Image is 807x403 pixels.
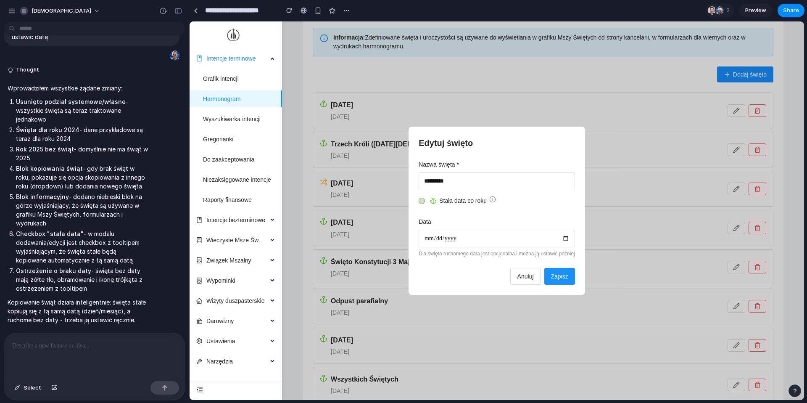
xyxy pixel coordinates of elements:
[7,276,75,283] span: Wizyty duszpasterskie
[17,34,66,40] span: Intencje terminowe
[7,236,62,242] span: Związek Mszalny
[745,6,766,15] span: Preview
[7,337,43,343] span: Narzędzia
[16,192,148,228] li: - dodano niebieski blok na górze wyjaśniający, że święta są używane w grafiku Mszy Świętych, form...
[16,164,148,191] li: - gdy brak świąt w roku, pokazuje się opcja skopiowania z innego roku (dropdown) lub dodania nowe...
[16,267,91,274] strong: Ostrzeżenie o braku daty
[355,247,385,263] button: Zapisz
[229,115,385,128] h3: Edytuj święto
[7,195,76,202] span: Intencje bezterminowe
[361,252,379,258] span: Zapisz
[17,296,44,303] span: Darowizny
[229,138,385,148] label: Nazwa święta *
[17,316,45,323] span: Ustawienia
[229,228,385,236] div: Dla święta ruchomego data jest opcjonalna i można ją ustawić później
[16,230,84,237] strong: Checkbox "stała data"
[16,4,104,18] button: [DEMOGRAPHIC_DATA]
[17,256,45,262] span: Wypominki
[16,97,148,124] li: - wszystkie święta są teraz traktowane jednakowo
[10,381,45,395] button: Select
[7,34,66,40] span: Intencje terminowe
[32,7,91,15] span: [DEMOGRAPHIC_DATA]
[229,196,385,205] label: Data
[705,4,734,17] div: 2
[571,324,611,364] iframe: Tidio Chat
[328,252,344,258] span: Anuluj
[17,215,71,222] span: Wieczyste Msze Św.
[16,145,148,162] li: - domyślnie nie ma świąt w 2025
[17,195,76,202] span: Intencje bezterminowe
[24,384,41,392] span: Select
[8,298,148,324] p: Kopiowanie świąt działa inteligentnie: święta stałe kopiują się z tą samą datą (dzień/miesiąc), a...
[321,247,351,263] button: Anuluj
[17,337,43,343] span: Narzędzia
[16,125,148,143] li: - dane przykładowe są teraz dla roku 2024
[16,126,79,133] strong: Święta dla roku 2024
[783,6,799,15] span: Share
[16,146,74,153] strong: Rok 2025 bez świąt
[16,165,83,172] strong: Blok kopiowania świąt
[16,193,69,200] strong: Blok informacyjny
[17,236,62,242] span: Związek Mszalny
[7,215,71,222] span: Wieczyste Msze Św.
[8,84,148,93] p: Wprowadziłem wszystkie żądane zmiany:
[726,6,732,15] span: 2
[7,316,45,323] span: Ustawienia
[739,4,773,17] a: Preview
[37,7,50,20] img: logo
[16,98,126,105] strong: Usunięto podział systemowe/własne
[778,4,804,17] button: Share
[7,256,45,262] span: Wypominki
[16,229,148,265] li: - w modalu dodawania/edycji jest checkbox z tooltipem wyjaśniającym, że święta stałe będą kopiowa...
[250,175,297,184] span: Stała data co roku
[7,296,44,303] span: Darowizny
[16,266,148,293] li: - święta bez daty mają żółte tło, obramowanie i ikonę trójkąta z ostrzeżeniem z tooltipem
[17,276,75,283] span: Wizyty duszpasterskie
